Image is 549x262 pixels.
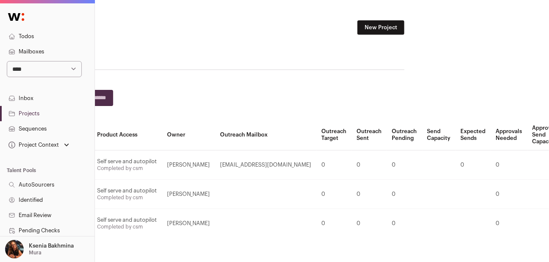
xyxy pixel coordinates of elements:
div: Self serve and autopilot [97,187,157,194]
td: [PERSON_NAME] [162,150,215,179]
th: Owner [162,120,215,151]
div: Project Context [7,142,59,148]
div: Self serve and autopilot [97,158,157,165]
td: [EMAIL_ADDRESS][DOMAIN_NAME] [215,150,317,179]
td: 0 [317,150,352,179]
td: 0 [491,209,527,238]
td: 0 [456,150,491,179]
button: Open dropdown [3,240,75,259]
img: 13968079-medium_jpg [5,240,24,259]
p: Mura [29,249,42,256]
p: Ksenia Bakhmina [29,242,74,249]
th: Outreach Mailbox [215,120,317,151]
th: Outreach Target [317,120,352,151]
td: 0 [352,179,387,209]
a: New Project [357,20,404,35]
th: Product Access [92,120,162,151]
th: Send Capacity [422,120,456,151]
td: [PERSON_NAME] [162,209,215,238]
td: 0 [387,150,422,179]
td: [PERSON_NAME] [162,179,215,209]
td: 0 [317,209,352,238]
td: 0 [387,179,422,209]
a: Completed by csm [97,166,143,171]
td: 0 [317,179,352,209]
th: Approvals Needed [491,120,527,151]
td: 0 [491,150,527,179]
img: Wellfound [3,8,29,25]
a: Completed by csm [97,195,143,200]
th: Expected Sends [456,120,491,151]
a: Completed by csm [97,224,143,229]
button: Open dropdown [7,139,71,151]
td: 0 [352,209,387,238]
td: 0 [352,150,387,179]
td: 0 [387,209,422,238]
th: Outreach Pending [387,120,422,151]
div: Self serve and autopilot [97,217,157,223]
th: Outreach Sent [352,120,387,151]
td: 0 [491,179,527,209]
